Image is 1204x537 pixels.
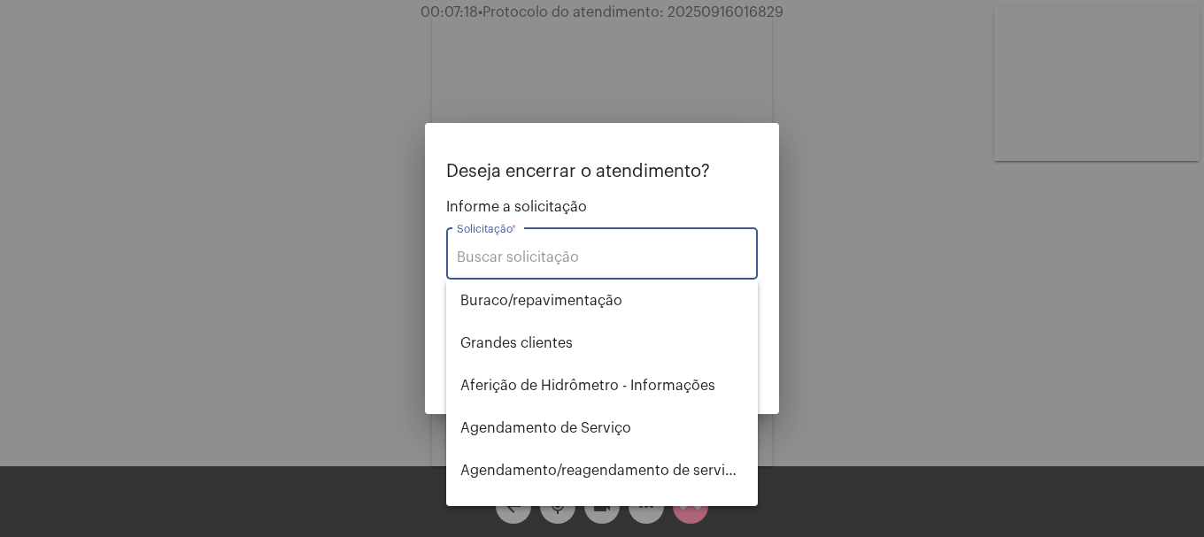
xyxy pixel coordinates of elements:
span: Aferição de Hidrômetro - Informações [460,364,744,407]
span: Informe a solicitação [446,199,758,215]
span: Alterar nome do usuário na fatura [460,492,744,534]
span: Agendamento de Serviço [460,407,744,449]
span: ⁠Buraco/repavimentação [460,280,744,322]
span: Agendamento/reagendamento de serviços - informações [460,449,744,492]
span: ⁠Grandes clientes [460,322,744,364]
input: Buscar solicitação [457,249,747,265]
p: Deseja encerrar o atendimento? [446,162,758,181]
